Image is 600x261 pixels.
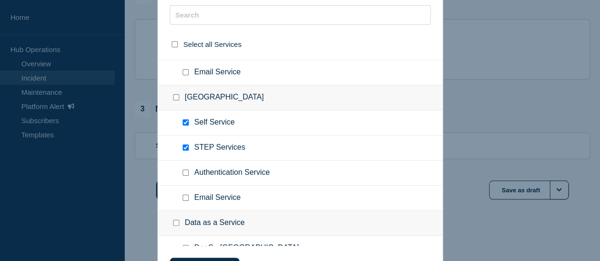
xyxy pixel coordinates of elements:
[170,5,431,25] input: Search
[184,40,242,48] span: Select all Services
[183,245,189,251] input: DaaS - Asia checkbox
[183,119,189,126] input: Self Service checkbox
[173,94,179,100] input: United States checkbox
[172,41,178,47] input: select all checkbox
[194,143,245,153] span: STEP Services
[158,85,443,110] div: [GEOGRAPHIC_DATA]
[194,68,241,77] span: Email Service
[194,118,235,127] span: Self Service
[194,243,299,253] span: DaaS - [GEOGRAPHIC_DATA]
[183,170,189,176] input: Authentication Service checkbox
[173,220,179,226] input: Data as a Service checkbox
[194,193,241,203] span: Email Service
[183,144,189,151] input: STEP Services checkbox
[183,195,189,201] input: Email Service checkbox
[194,168,270,178] span: Authentication Service
[158,211,443,236] div: Data as a Service
[183,69,189,75] input: Email Service checkbox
